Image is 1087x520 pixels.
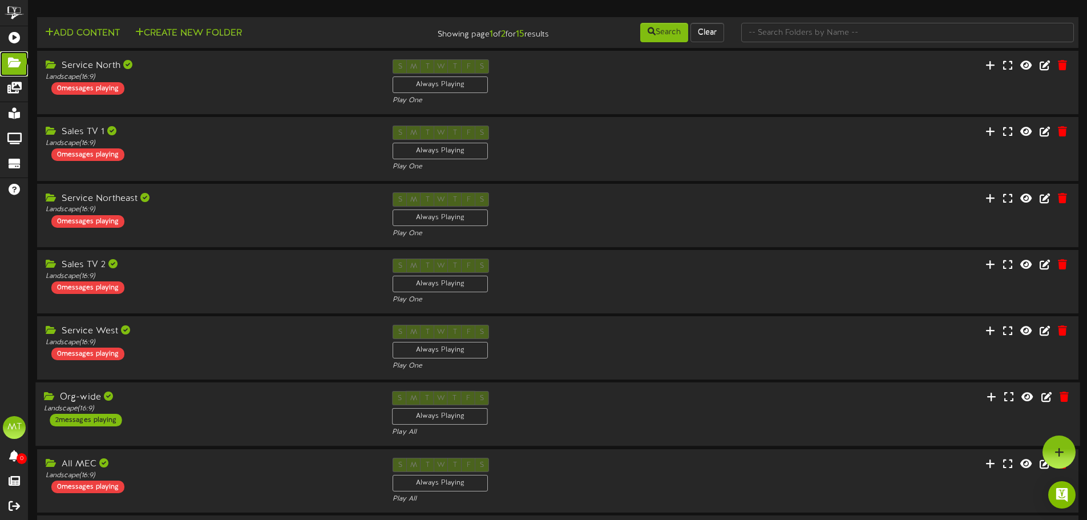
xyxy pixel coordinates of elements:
[393,162,722,172] div: Play One
[46,458,375,471] div: All MEC
[393,475,488,491] div: Always Playing
[46,205,375,215] div: Landscape ( 16:9 )
[44,404,375,414] div: Landscape ( 16:9 )
[46,126,375,139] div: Sales TV 1
[51,215,124,228] div: 0 messages playing
[393,295,722,305] div: Play One
[46,471,375,481] div: Landscape ( 16:9 )
[50,414,122,426] div: 2 messages playing
[383,22,557,41] div: Showing page of for results
[490,29,493,39] strong: 1
[46,272,375,281] div: Landscape ( 16:9 )
[393,361,722,371] div: Play One
[46,325,375,338] div: Service West
[392,428,723,438] div: Play All
[46,259,375,272] div: Sales TV 2
[46,139,375,148] div: Landscape ( 16:9 )
[46,72,375,82] div: Landscape ( 16:9 )
[46,192,375,205] div: Service Northeast
[393,96,722,106] div: Play One
[51,82,124,95] div: 0 messages playing
[516,29,524,39] strong: 15
[393,76,488,93] div: Always Playing
[51,148,124,161] div: 0 messages playing
[393,342,488,358] div: Always Playing
[393,209,488,226] div: Always Playing
[46,59,375,72] div: Service North
[393,276,488,292] div: Always Playing
[51,481,124,493] div: 0 messages playing
[393,494,722,504] div: Play All
[640,23,688,42] button: Search
[690,23,724,42] button: Clear
[46,338,375,348] div: Landscape ( 16:9 )
[392,408,488,425] div: Always Playing
[51,348,124,360] div: 0 messages playing
[44,391,375,404] div: Org-wide
[1048,481,1076,509] div: Open Intercom Messenger
[741,23,1074,42] input: -- Search Folders by Name --
[132,26,245,41] button: Create New Folder
[3,416,26,439] div: MT
[393,143,488,159] div: Always Playing
[501,29,506,39] strong: 2
[42,26,123,41] button: Add Content
[17,453,27,464] span: 0
[51,281,124,294] div: 0 messages playing
[393,229,722,239] div: Play One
